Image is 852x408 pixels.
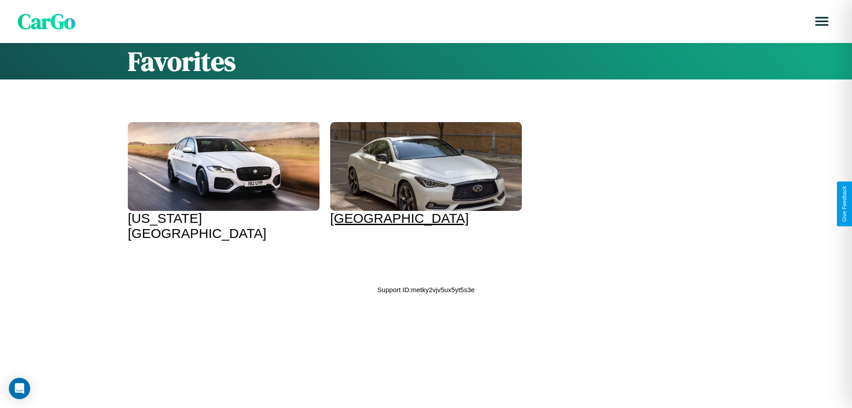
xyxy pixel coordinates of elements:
[841,186,848,222] div: Give Feedback
[809,9,834,34] button: Open menu
[128,211,319,241] div: [US_STATE][GEOGRAPHIC_DATA]
[128,43,724,79] h1: Favorites
[9,378,30,399] div: Open Intercom Messenger
[330,211,522,226] div: [GEOGRAPHIC_DATA]
[18,7,75,36] span: CarGo
[377,284,474,296] p: Support ID: metky2vjv5ux5yt5s3e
